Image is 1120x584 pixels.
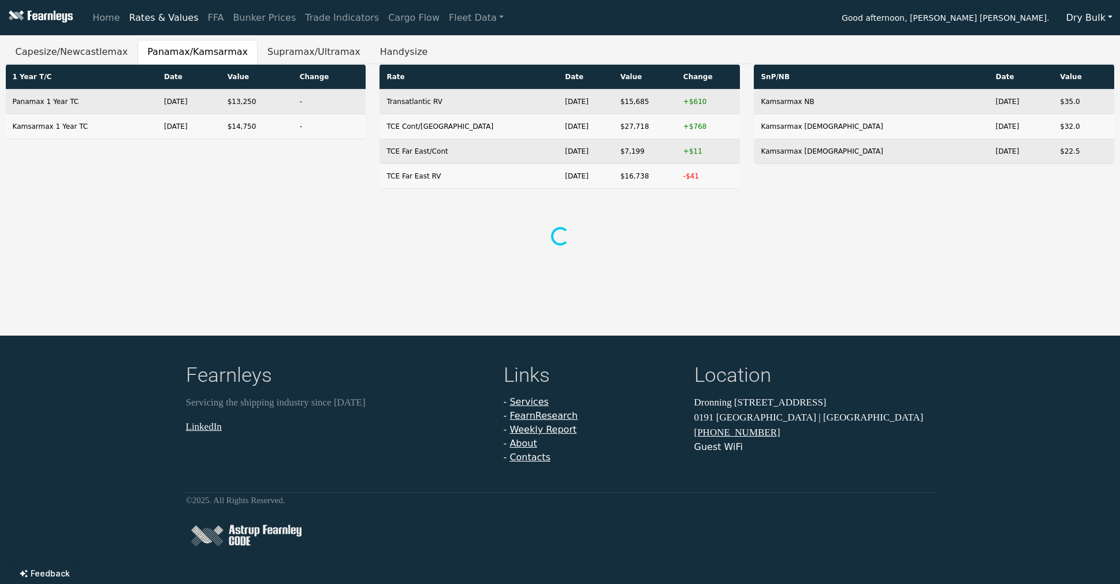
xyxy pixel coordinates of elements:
td: [DATE] [157,114,221,139]
td: [DATE] [558,114,613,139]
a: FFA [203,6,229,29]
td: $22.5 [1053,139,1114,164]
th: Value [1053,65,1114,90]
td: $14,750 [221,114,293,139]
td: +$768 [676,114,741,139]
th: Date [989,65,1053,90]
td: $13,250 [221,90,293,114]
td: TCE Cont/[GEOGRAPHIC_DATA] [379,114,558,139]
li: - [504,409,680,423]
td: -$41 [676,164,741,189]
a: FearnResearch [509,410,578,421]
td: $16,738 [613,164,676,189]
td: Transatlantic RV [379,90,558,114]
a: Contacts [509,452,550,463]
th: Value [613,65,676,90]
button: Dry Bulk [1059,7,1120,29]
td: TCE Far East/Cont [379,139,558,164]
a: Home [88,6,124,29]
td: $35.0 [1053,90,1114,114]
td: [DATE] [989,139,1053,164]
p: Dronning [STREET_ADDRESS] [694,395,935,410]
td: [DATE] [558,90,613,114]
a: LinkedIn [186,421,222,432]
td: [DATE] [558,164,613,189]
td: - [293,114,366,139]
a: About [509,438,537,449]
td: Kamsarmax 1 Year TC [6,114,158,139]
th: Change [676,65,741,90]
small: © 2025 . All Rights Reserved. [186,496,285,505]
button: Capesize/Newcastlemax [6,40,138,64]
td: $15,685 [613,90,676,114]
td: Panamax 1 Year TC [6,90,158,114]
li: - [504,437,680,451]
td: $7,199 [613,139,676,164]
a: [PHONE_NUMBER] [694,427,780,438]
th: Change [293,65,366,90]
h4: Links [504,363,680,390]
a: Services [509,396,548,407]
th: Date [558,65,613,90]
a: Weekly Report [509,424,576,435]
td: Kamsarmax NB [754,90,988,114]
td: [DATE] [989,90,1053,114]
td: TCE Far East RV [379,164,558,189]
td: - [293,90,366,114]
li: - [504,423,680,437]
th: Rate [379,65,558,90]
button: Panamax/Kamsarmax [137,40,258,64]
h4: Fearnleys [186,363,490,390]
span: Good afternoon, [PERSON_NAME] [PERSON_NAME]. [842,9,1049,29]
td: +$610 [676,90,741,114]
button: Supramax/Ultramax [258,40,370,64]
td: [DATE] [558,139,613,164]
a: Trade Indicators [300,6,384,29]
p: 0191 [GEOGRAPHIC_DATA] | [GEOGRAPHIC_DATA] [694,410,935,425]
a: Cargo Flow [384,6,444,29]
td: [DATE] [989,114,1053,139]
td: Kamsarmax [DEMOGRAPHIC_DATA] [754,139,988,164]
td: $27,718 [613,114,676,139]
th: Value [221,65,293,90]
button: Guest WiFi [694,440,743,454]
a: Fleet Data [444,6,508,29]
a: Rates & Values [125,6,203,29]
a: Bunker Prices [228,6,300,29]
img: Fearnleys Logo [6,10,73,25]
td: $32.0 [1053,114,1114,139]
button: Handysize [370,40,438,64]
th: Date [157,65,221,90]
th: 1 Year T/C [6,65,158,90]
li: - [504,395,680,409]
h4: Location [694,363,935,390]
td: +$11 [676,139,741,164]
p: Servicing the shipping industry since [DATE] [186,395,490,410]
td: Kamsarmax [DEMOGRAPHIC_DATA] [754,114,988,139]
th: SnP/NB [754,65,988,90]
td: [DATE] [157,90,221,114]
li: - [504,451,680,464]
